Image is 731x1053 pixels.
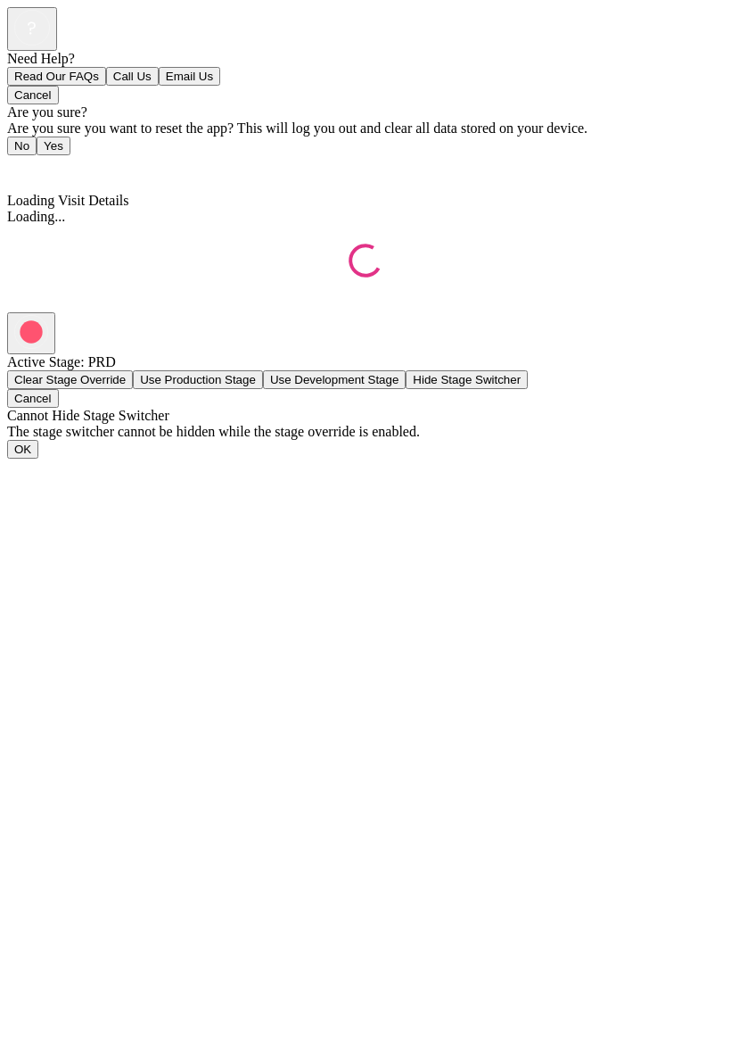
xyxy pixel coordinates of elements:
span: Loading Visit Details [7,193,129,208]
button: Call Us [106,67,159,86]
div: Are you sure? [7,104,724,120]
div: Cannot Hide Stage Switcher [7,408,724,424]
button: Use Development Stage [263,370,406,389]
button: Email Us [159,67,220,86]
button: Clear Stage Override [7,370,133,389]
div: Need Help? [7,51,724,67]
a: Back [7,161,47,176]
button: No [7,137,37,155]
div: The stage switcher cannot be hidden while the stage override is enabled. [7,424,724,440]
button: Cancel [7,389,59,408]
button: Hide Stage Switcher [406,370,528,389]
span: Loading... [7,209,65,224]
span: Back [18,161,47,176]
div: Are you sure you want to reset the app? This will log you out and clear all data stored on your d... [7,120,724,137]
button: Use Production Stage [133,370,263,389]
button: Yes [37,137,70,155]
button: Read Our FAQs [7,67,106,86]
div: Active Stage: PRD [7,354,724,370]
button: OK [7,440,38,459]
button: Cancel [7,86,59,104]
